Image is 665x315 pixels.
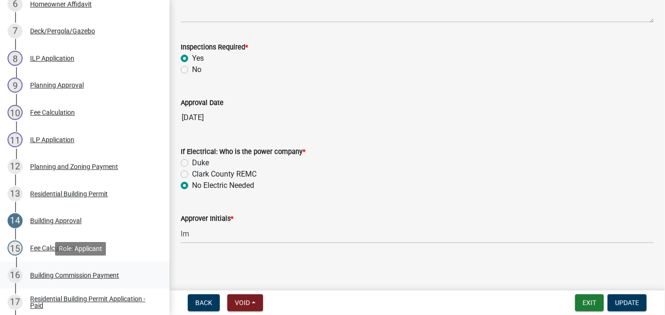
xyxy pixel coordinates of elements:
[30,55,74,62] div: ILP Application
[181,216,233,222] label: Approver Initials
[195,299,212,307] span: Back
[8,132,23,147] div: 11
[8,105,23,120] div: 10
[30,1,92,8] div: Homeowner Affidavit
[8,51,23,66] div: 8
[188,294,220,311] button: Back
[30,245,75,251] div: Fee Calculation
[575,294,604,311] button: Exit
[55,242,106,256] div: Role: Applicant
[227,294,263,311] button: Void
[8,24,23,39] div: 7
[181,100,224,106] label: Approval Date
[30,82,84,89] div: Planning Approval
[8,159,23,174] div: 12
[30,28,95,34] div: Deck/Pergola/Gazebo
[192,64,201,75] label: No
[30,163,118,170] div: Planning and Zoning Payment
[192,157,209,169] label: Duke
[30,109,75,116] div: Fee Calculation
[192,169,256,180] label: Clark County REMC
[30,137,74,143] div: ILP Application
[8,241,23,256] div: 15
[181,44,248,51] label: Inspections Required
[8,186,23,202] div: 13
[235,299,250,307] span: Void
[608,294,647,311] button: Update
[8,295,23,310] div: 17
[615,299,639,307] span: Update
[181,149,305,155] label: If Electrical: Who is the power company
[8,268,23,283] div: 16
[30,218,81,224] div: Building Approval
[192,180,254,191] label: No Electric Needed
[8,213,23,228] div: 14
[30,272,119,279] div: Building Commission Payment
[192,53,204,64] label: Yes
[8,78,23,93] div: 9
[30,191,108,197] div: Residential Building Permit
[30,296,154,309] div: Residential Building Permit Application - Paid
